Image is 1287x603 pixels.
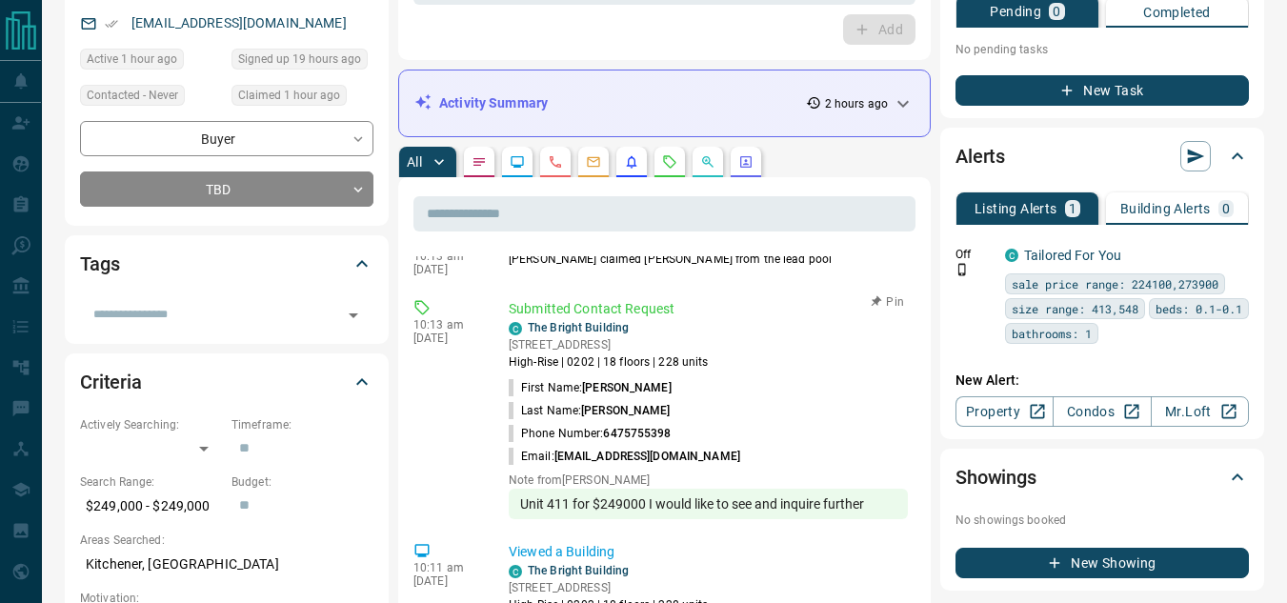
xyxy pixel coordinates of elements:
[955,133,1249,179] div: Alerts
[439,93,548,113] p: Activity Summary
[509,473,908,487] p: Note from [PERSON_NAME]
[413,561,480,574] p: 10:11 am
[955,454,1249,500] div: Showings
[80,121,373,156] div: Buyer
[509,579,709,596] p: [STREET_ADDRESS]
[509,336,709,353] p: [STREET_ADDRESS]
[80,49,222,75] div: Tue Oct 14 2025
[1053,5,1060,18] p: 0
[80,473,222,491] p: Search Range:
[990,5,1041,18] p: Pending
[955,371,1249,391] p: New Alert:
[510,154,525,170] svg: Lead Browsing Activity
[860,293,915,311] button: Pin
[528,321,629,334] a: The Bright Building
[472,154,487,170] svg: Notes
[582,381,671,394] span: [PERSON_NAME]
[238,50,361,69] span: Signed up 19 hours ago
[80,171,373,207] div: TBD
[87,86,178,105] span: Contacted - Never
[407,155,422,169] p: All
[586,154,601,170] svg: Emails
[509,448,740,465] p: Email:
[340,302,367,329] button: Open
[1156,299,1242,318] span: beds: 0.1-0.1
[509,542,908,562] p: Viewed a Building
[413,250,480,263] p: 10:13 am
[825,95,888,112] p: 2 hours ago
[413,263,480,276] p: [DATE]
[238,86,340,105] span: Claimed 1 hour ago
[700,154,715,170] svg: Opportunities
[509,402,671,419] p: Last Name:
[1024,248,1121,263] a: Tailored For You
[80,532,373,549] p: Areas Searched:
[80,549,373,580] p: Kitchener, [GEOGRAPHIC_DATA]
[1012,274,1218,293] span: sale price range: 224100,273900
[509,379,672,396] p: First Name:
[1143,6,1211,19] p: Completed
[413,332,480,345] p: [DATE]
[955,512,1249,529] p: No showings booked
[231,85,373,111] div: Tue Oct 14 2025
[509,299,908,319] p: Submitted Contact Request
[509,565,522,578] div: condos.ca
[1151,396,1249,427] a: Mr.Loft
[1222,202,1230,215] p: 0
[80,491,222,522] p: $249,000 - $249,000
[80,367,142,397] h2: Criteria
[509,489,908,519] div: Unit 411 for $249000 I would like to see and inquire further
[231,49,373,75] div: Mon Oct 13 2025
[1120,202,1211,215] p: Building Alerts
[955,75,1249,106] button: New Task
[87,50,177,69] span: Active 1 hour ago
[231,416,373,433] p: Timeframe:
[955,396,1054,427] a: Property
[80,359,373,405] div: Criteria
[975,202,1057,215] p: Listing Alerts
[231,473,373,491] p: Budget:
[955,462,1036,492] h2: Showings
[581,404,670,417] span: [PERSON_NAME]
[1069,202,1076,215] p: 1
[80,249,119,279] h2: Tags
[509,425,672,442] p: Phone Number:
[603,427,671,440] span: 6475755398
[1012,299,1138,318] span: size range: 413,548
[509,353,709,371] p: High-Rise | 0202 | 18 floors | 228 units
[105,17,118,30] svg: Email Verified
[1005,249,1018,262] div: condos.ca
[413,318,480,332] p: 10:13 am
[548,154,563,170] svg: Calls
[80,416,222,433] p: Actively Searching:
[624,154,639,170] svg: Listing Alerts
[955,246,994,263] p: Off
[1012,324,1092,343] span: bathrooms: 1
[509,322,522,335] div: condos.ca
[955,141,1005,171] h2: Alerts
[131,15,347,30] a: [EMAIL_ADDRESS][DOMAIN_NAME]
[528,564,629,577] a: The Bright Building
[955,35,1249,64] p: No pending tasks
[413,574,480,588] p: [DATE]
[80,241,373,287] div: Tags
[662,154,677,170] svg: Requests
[1053,396,1151,427] a: Condos
[414,86,915,121] div: Activity Summary2 hours ago
[955,548,1249,578] button: New Showing
[509,251,908,268] p: [PERSON_NAME] claimed [PERSON_NAME] from the lead pool
[554,450,740,463] span: [EMAIL_ADDRESS][DOMAIN_NAME]
[955,263,969,276] svg: Push Notification Only
[738,154,754,170] svg: Agent Actions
